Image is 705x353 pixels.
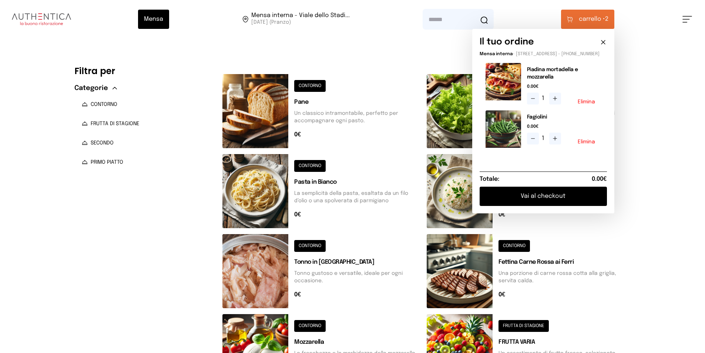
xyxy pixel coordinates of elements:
[592,175,607,184] span: 0.00€
[542,94,546,103] span: 1
[480,52,513,56] span: Mensa interna
[91,139,114,147] span: SECONDO
[527,66,601,81] h2: Piadina mortadella e mozzarella
[91,101,117,108] span: CONTORNO
[74,83,108,93] span: Categorie
[138,10,169,29] button: Mensa
[74,135,121,151] button: SECONDO
[486,63,521,100] img: media
[579,15,605,24] span: carrello •
[578,99,595,104] button: Elimina
[527,84,601,90] span: 0.00€
[561,10,614,29] button: carrello •2
[74,116,147,132] button: FRUTTA DI STAGIONE
[579,15,608,24] span: 2
[12,13,71,25] img: logo.8f33a47.png
[251,19,350,26] span: [DATE] (Pranzo)
[91,159,123,166] span: PRIMO PIATTO
[74,83,117,93] button: Categorie
[480,175,499,184] h6: Totale:
[486,110,521,148] img: media
[74,96,125,113] button: CONTORNO
[578,139,595,144] button: Elimina
[74,154,131,170] button: PRIMO PIATTO
[527,113,601,121] h2: Fagiolini
[480,36,534,48] h6: Il tuo ordine
[91,120,140,127] span: FRUTTA DI STAGIONE
[480,51,607,57] p: - [STREET_ADDRESS] - [PHONE_NUMBER]
[542,134,546,143] span: 1
[480,187,607,206] button: Vai al checkout
[527,124,601,130] span: 0.00€
[251,13,350,26] span: Viale dello Stadio, 77, 05100 Terni TR, Italia
[74,65,211,77] h6: Filtra per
